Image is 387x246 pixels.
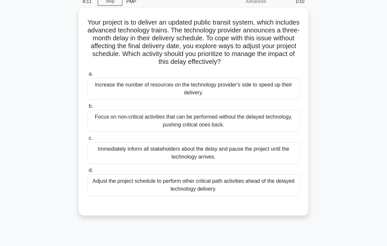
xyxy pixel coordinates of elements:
[89,71,93,77] span: a.
[89,103,93,109] span: b.
[87,142,300,164] div: Immediately inform all stakeholders about the delay and pause the project until the technology ar...
[87,18,300,66] h5: Your project is to deliver an updated public transit system, which includes advanced technology t...
[87,174,300,196] div: Adjust the project schedule to perform other critical path activities ahead of the delayed techno...
[89,167,93,173] span: d.
[89,135,92,141] span: c.
[87,110,300,132] div: Focus on non-critical activities that can be performed without the delayed technology, pushing cr...
[87,78,300,100] div: Increase the number of resources on the technology provider's side to speed up their delivery.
